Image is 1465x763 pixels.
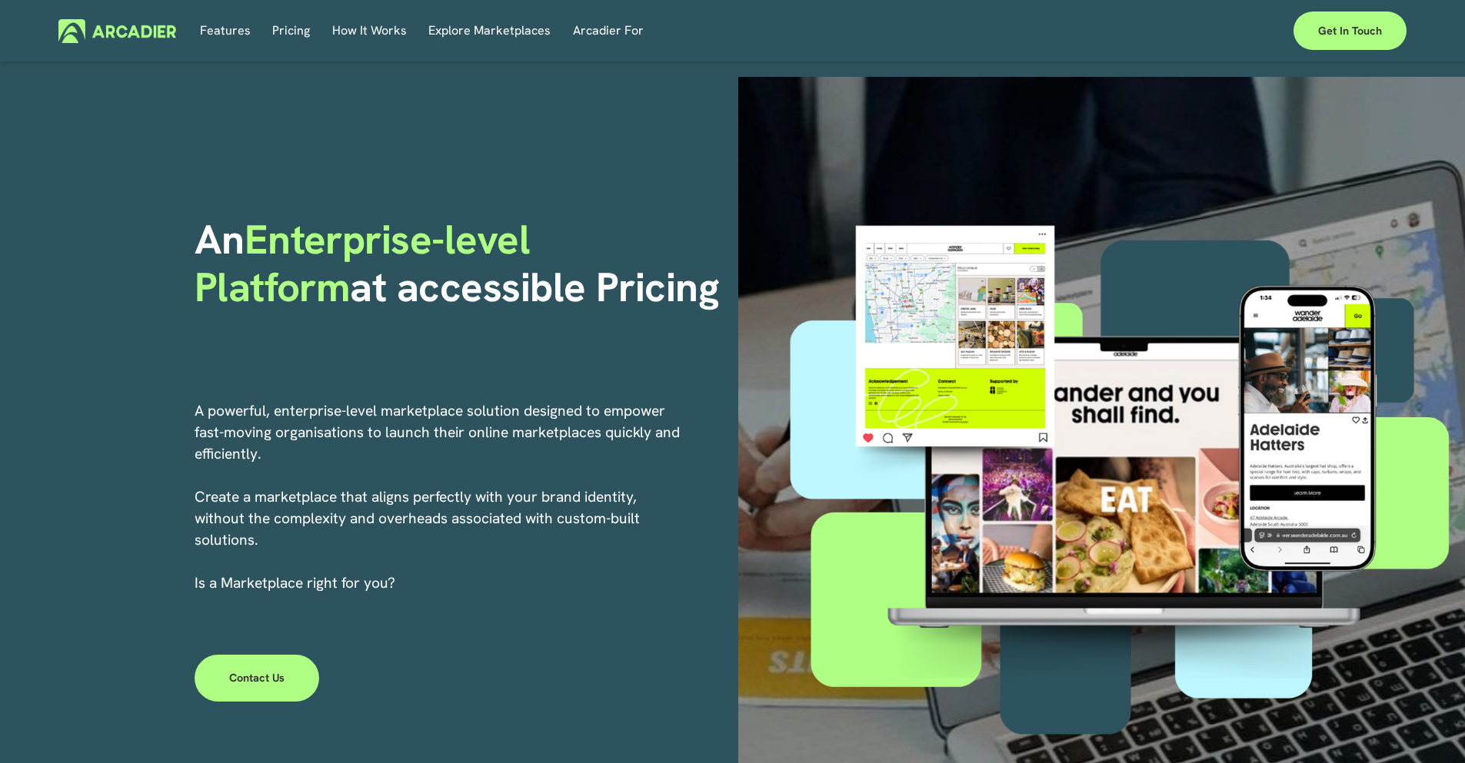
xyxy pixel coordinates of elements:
h1: An at accessible Pricing [195,216,728,312]
a: Explore Marketplaces [428,19,551,43]
a: folder dropdown [573,19,644,43]
img: Arcadier [58,19,176,43]
a: folder dropdown [332,19,407,43]
span: Enterprise-level Platform [195,213,541,313]
span: How It Works [332,20,407,41]
p: A powerful, enterprise-level marketplace solution designed to empower fast-moving organisations t... [195,400,682,594]
span: I [195,573,395,592]
a: Get in touch [1294,12,1407,50]
a: Features [200,19,251,43]
a: s a Marketplace right for you? [198,573,395,592]
a: Contact Us [195,655,320,701]
span: Arcadier For [573,20,644,41]
a: Pricing [272,19,310,43]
